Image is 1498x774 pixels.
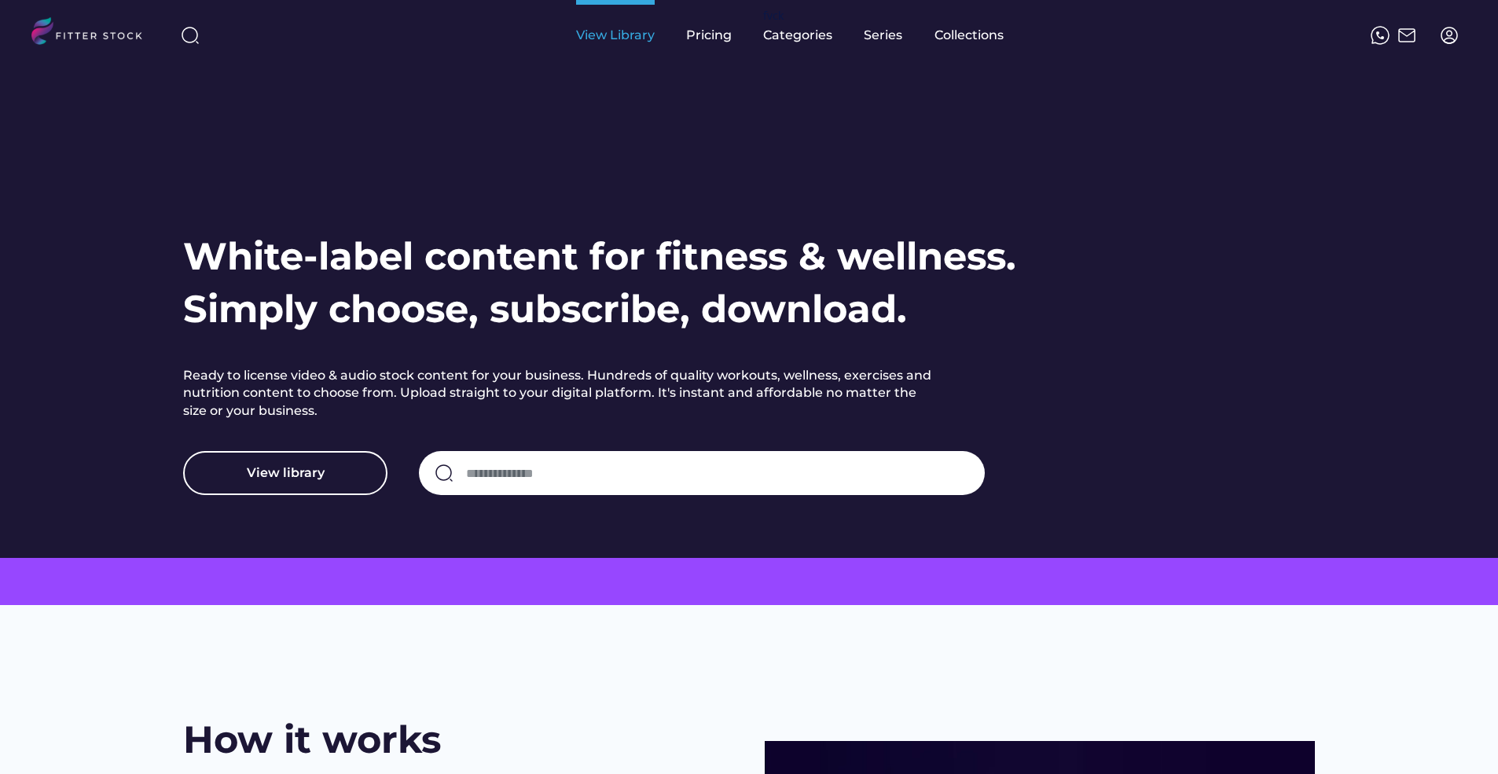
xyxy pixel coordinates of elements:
[763,27,832,44] div: Categories
[1371,26,1390,45] img: meteor-icons_whatsapp%20%281%29.svg
[31,17,156,50] img: LOGO.svg
[576,27,655,44] div: View Library
[435,464,453,482] img: search-normal.svg
[686,27,732,44] div: Pricing
[183,367,938,420] h2: Ready to license video & audio stock content for your business. Hundreds of quality workouts, wel...
[1397,26,1416,45] img: Frame%2051.svg
[183,713,441,766] h2: How it works
[181,26,200,45] img: search-normal%203.svg
[183,451,387,495] button: View library
[934,27,1004,44] div: Collections
[763,8,784,24] div: fvck
[864,27,903,44] div: Series
[183,230,1016,336] h1: White-label content for fitness & wellness. Simply choose, subscribe, download.
[1440,26,1459,45] img: profile-circle.svg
